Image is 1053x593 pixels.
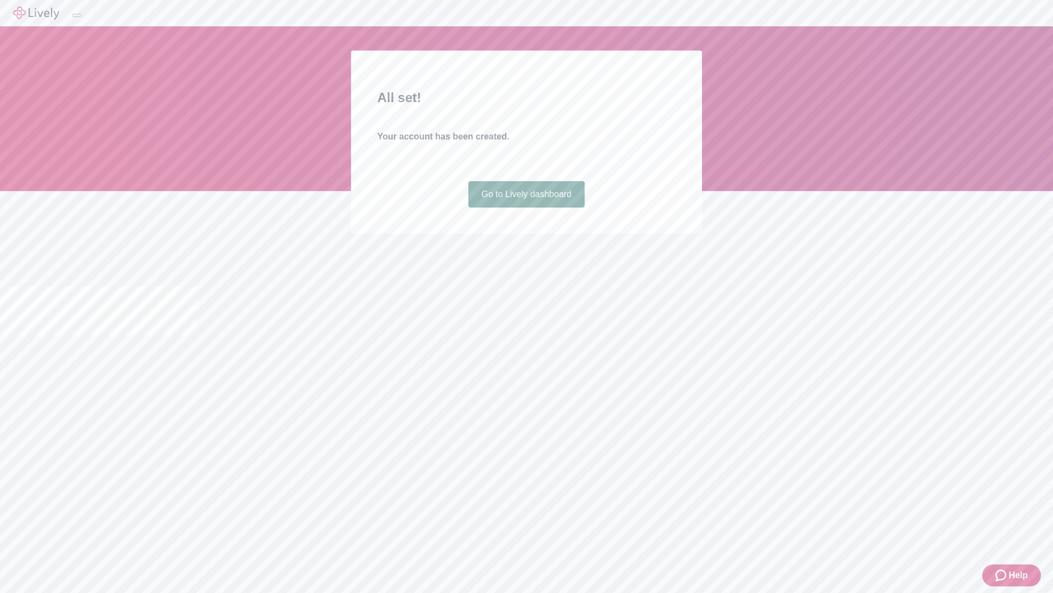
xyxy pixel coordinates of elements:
[995,569,1009,582] svg: Zendesk support icon
[1009,569,1028,582] span: Help
[377,130,676,143] h4: Your account has been created.
[72,14,81,17] button: Log out
[377,88,676,108] h2: All set!
[13,7,59,20] img: Lively
[982,564,1041,586] button: Zendesk support iconHelp
[468,181,585,208] a: Go to Lively dashboard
